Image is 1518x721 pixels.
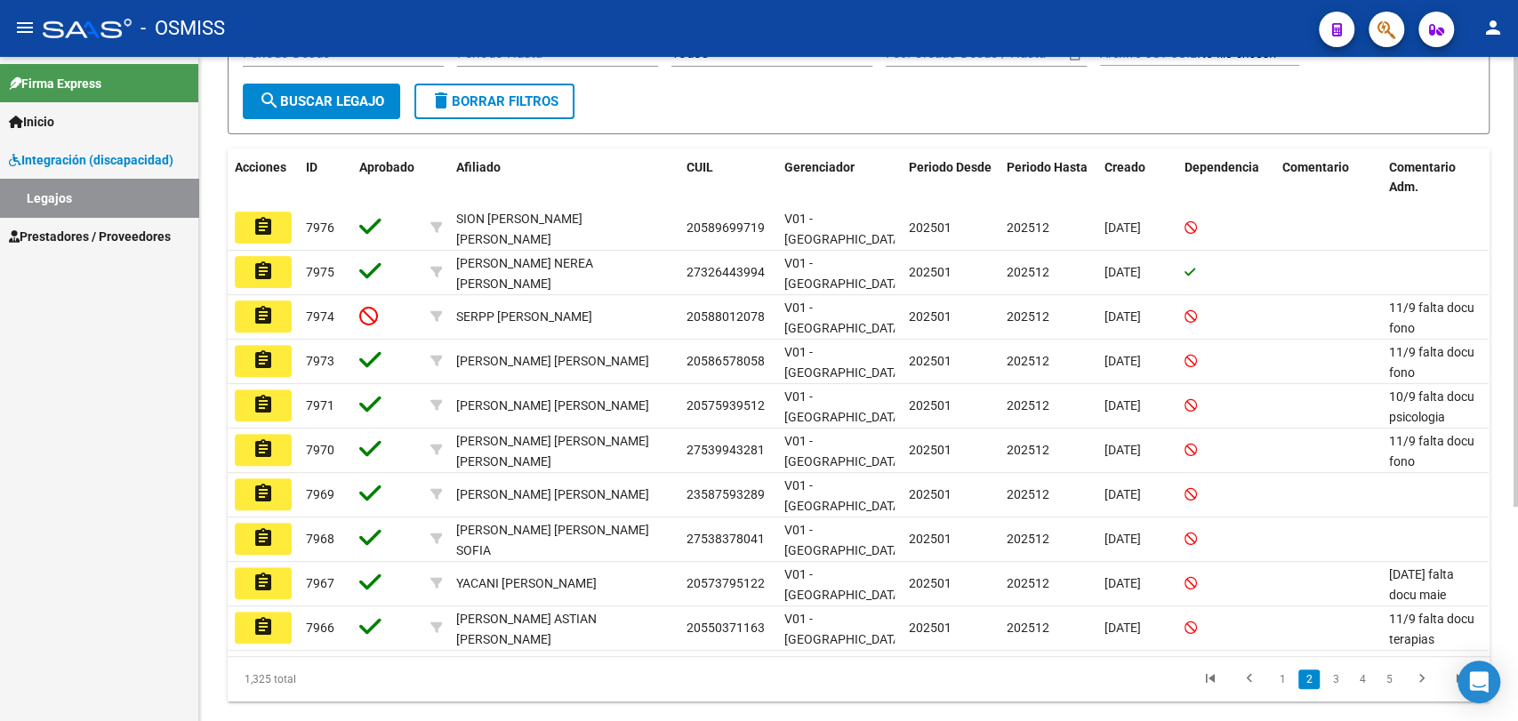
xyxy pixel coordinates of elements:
mat-icon: assignment [253,572,274,593]
datatable-header-cell: Periodo Desde [902,148,1000,207]
span: 202501 [909,621,952,635]
span: 7968 [306,532,334,546]
span: 27538378041 [687,532,765,546]
span: 202512 [1007,354,1049,368]
span: 11/9/25 falta docu maie [1389,567,1454,602]
mat-icon: person [1482,17,1504,38]
span: 202501 [909,354,952,368]
span: V01 - [GEOGRAPHIC_DATA] [784,523,904,557]
span: Acciones [235,160,286,174]
span: 20586578058 [687,354,765,368]
div: YACANI [PERSON_NAME] [456,573,597,594]
span: [DATE] [1104,398,1141,413]
span: [DATE] [1104,621,1141,635]
mat-icon: assignment [253,305,274,326]
div: [PERSON_NAME] [PERSON_NAME] SOFIA [456,520,672,561]
datatable-header-cell: ID [299,148,352,207]
span: Firma Express [9,74,101,93]
span: 7967 [306,576,334,590]
span: 7970 [306,443,334,457]
div: SION [PERSON_NAME] [PERSON_NAME] [456,209,672,250]
span: 202512 [1007,443,1049,457]
span: 202512 [1007,532,1049,546]
div: [PERSON_NAME] [PERSON_NAME] [456,396,649,416]
span: 202501 [909,487,952,501]
span: Periodo Hasta [1007,160,1088,174]
span: 202501 [909,220,952,235]
span: 202501 [909,398,952,413]
span: 202501 [909,443,952,457]
span: 202512 [1007,487,1049,501]
span: 23587593289 [687,487,765,501]
span: Borrar Filtros [430,93,558,109]
span: Periodo Desde [909,160,992,174]
span: 202512 [1007,398,1049,413]
a: 4 [1352,669,1373,689]
span: 202512 [1007,309,1049,324]
span: - OSMISS [141,9,225,48]
a: go to first page [1193,669,1227,689]
span: 10/9 falta docu psicologia [1389,389,1474,424]
datatable-header-cell: Comentario Adm. [1382,148,1489,207]
span: 27326443994 [687,265,765,279]
span: [DATE] [1104,576,1141,590]
span: 202501 [909,532,952,546]
span: 202512 [1007,220,1049,235]
datatable-header-cell: Aprobado [352,148,423,207]
mat-icon: assignment [253,260,274,282]
span: 20588012078 [687,309,765,324]
span: Aprobado [359,160,414,174]
mat-icon: assignment [253,349,274,371]
div: [PERSON_NAME] NEREA [PERSON_NAME] [456,253,672,294]
span: V01 - [GEOGRAPHIC_DATA] [784,345,904,380]
span: 202512 [1007,621,1049,635]
div: [PERSON_NAME] [PERSON_NAME] [456,351,649,372]
span: Creado [1104,160,1145,174]
button: Open calendar [1065,44,1086,65]
span: 7975 [306,265,334,279]
div: SERPP [PERSON_NAME] [456,307,592,327]
span: Comentario [1282,160,1349,174]
span: Inicio [9,112,54,132]
mat-icon: delete [430,90,452,111]
span: V01 - [GEOGRAPHIC_DATA] [784,567,904,602]
span: 20575939512 [687,398,765,413]
a: 5 [1378,669,1400,689]
span: [DATE] [1104,265,1141,279]
span: V01 - [GEOGRAPHIC_DATA] [784,434,904,469]
span: Afiliado [456,160,501,174]
span: V01 - [GEOGRAPHIC_DATA] [784,212,904,246]
div: 1,325 total [228,657,477,701]
datatable-header-cell: Dependencia [1177,148,1275,207]
a: 2 [1298,669,1320,689]
datatable-header-cell: Creado [1097,148,1177,207]
li: page 2 [1296,664,1322,694]
span: 11/9 falta docu terapias [1389,612,1474,646]
span: 20589699719 [687,220,765,235]
span: V01 - [GEOGRAPHIC_DATA] [784,300,904,335]
span: [DATE] [1104,309,1141,324]
span: 20573795122 [687,576,765,590]
span: ID [306,160,317,174]
mat-icon: assignment [253,438,274,460]
span: V01 - [GEOGRAPHIC_DATA] [784,612,904,646]
span: CUIL [687,160,713,174]
span: 11/9 falta docu fono [1389,345,1474,380]
datatable-header-cell: CUIL [679,148,777,207]
span: Prestadores / Proveedores [9,227,171,246]
span: 11/9 falta docu fono [1389,300,1474,335]
li: page 3 [1322,664,1349,694]
span: 7969 [306,487,334,501]
span: 7973 [306,354,334,368]
a: go to last page [1444,669,1478,689]
mat-icon: search [259,90,280,111]
span: Archivo CSV CUIL [1100,46,1197,60]
a: 1 [1272,669,1293,689]
span: 202501 [909,576,952,590]
mat-icon: assignment [253,483,274,504]
mat-icon: assignment [253,616,274,637]
span: 7974 [306,309,334,324]
mat-icon: menu [14,17,36,38]
div: Open Intercom Messenger [1458,661,1500,703]
span: V01 - [GEOGRAPHIC_DATA] [784,478,904,513]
